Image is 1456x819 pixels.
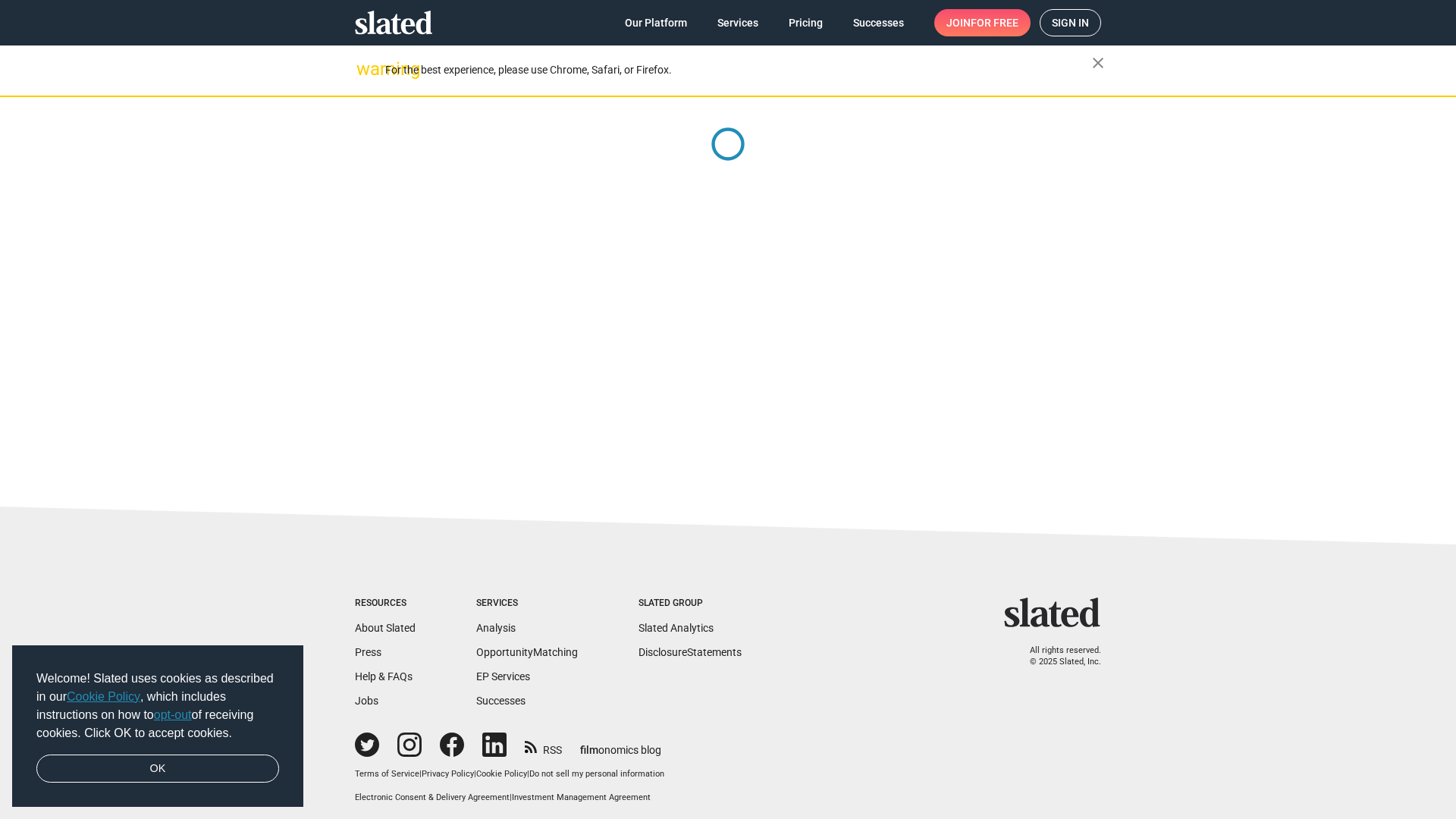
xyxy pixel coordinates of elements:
[422,769,474,779] a: Privacy Policy
[777,9,835,36] a: Pricing
[356,60,375,78] mat-icon: warning
[639,622,714,634] a: Slated Analytics
[1052,10,1089,36] span: Sign in
[705,9,770,36] a: Services
[639,646,742,658] a: DisclosureStatements
[1040,9,1101,36] a: Sign in
[12,645,303,808] div: cookieconsent
[1089,54,1107,72] mat-icon: close
[639,598,742,610] div: Slated Group
[476,646,578,658] a: OpportunityMatching
[36,755,279,783] a: dismiss cookie message
[476,769,527,779] a: Cookie Policy
[355,622,416,634] a: About Slated
[512,792,651,802] a: Investment Management Agreement
[613,9,699,36] a: Our Platform
[580,744,598,756] span: film
[527,769,529,779] span: |
[385,60,1092,80] div: For the best experience, please use Chrome, Safari, or Firefox.
[355,792,510,802] a: Electronic Consent & Delivery Agreement
[625,9,687,36] span: Our Platform
[419,769,422,779] span: |
[474,769,476,779] span: |
[841,9,916,36] a: Successes
[934,9,1031,36] a: Joinfor free
[529,769,664,780] button: Do not sell my personal information
[36,670,279,742] span: Welcome! Slated uses cookies as described in our , which includes instructions on how to of recei...
[355,670,413,682] a: Help & FAQs
[580,731,661,758] a: filmonomics blog
[525,734,562,758] a: RSS
[355,598,416,610] div: Resources
[510,792,512,802] span: |
[154,708,192,721] a: opt-out
[971,9,1018,36] span: for free
[355,769,419,779] a: Terms of Service
[789,9,823,36] span: Pricing
[355,646,381,658] a: Press
[476,695,526,707] a: Successes
[717,9,758,36] span: Services
[476,598,578,610] div: Services
[355,695,378,707] a: Jobs
[476,622,516,634] a: Analysis
[1014,645,1101,667] p: All rights reserved. © 2025 Slated, Inc.
[853,9,904,36] span: Successes
[476,670,530,682] a: EP Services
[946,9,1018,36] span: Join
[67,690,140,703] a: Cookie Policy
